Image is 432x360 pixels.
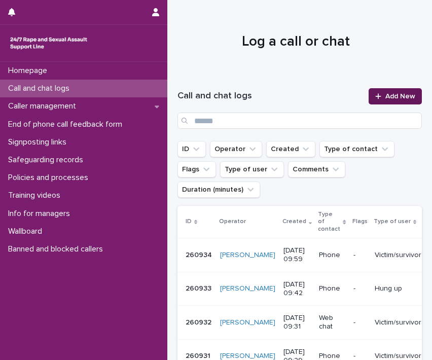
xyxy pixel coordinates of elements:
[4,173,96,183] p: Policies and processes
[219,216,246,227] p: Operator
[319,314,345,331] p: Web chat
[283,314,311,331] p: [DATE] 09:31
[177,182,260,198] button: Duration (minutes)
[4,120,130,129] p: End of phone call feedback form
[283,280,311,298] p: [DATE] 09:42
[385,93,415,100] span: Add New
[220,161,284,177] button: Type of user
[375,284,421,293] p: Hung up
[4,84,78,93] p: Call and chat logs
[220,251,275,260] a: [PERSON_NAME]
[177,141,206,157] button: ID
[266,141,315,157] button: Created
[186,282,213,293] p: 260933
[369,88,422,104] a: Add New
[319,284,345,293] p: Phone
[4,137,75,147] p: Signposting links
[353,318,367,327] p: -
[4,209,78,219] p: Info for managers
[177,90,363,102] h1: Call and chat logs
[375,318,421,327] p: Victim/survivor
[288,161,345,177] button: Comments
[186,216,192,227] p: ID
[177,161,216,177] button: Flags
[4,244,111,254] p: Banned and blocked callers
[374,216,411,227] p: Type of user
[4,66,55,76] p: Homepage
[319,141,394,157] button: Type of contact
[318,209,340,235] p: Type of contact
[375,251,421,260] p: Victim/survivor
[177,113,422,129] input: Search
[186,316,213,327] p: 260932
[4,101,84,111] p: Caller management
[283,246,311,264] p: [DATE] 09:59
[220,318,275,327] a: [PERSON_NAME]
[4,191,68,200] p: Training videos
[8,33,89,53] img: rhQMoQhaT3yELyF149Cw
[353,284,367,293] p: -
[177,32,414,51] h1: Log a call or chat
[220,284,275,293] a: [PERSON_NAME]
[186,249,214,260] p: 260934
[352,216,368,227] p: Flags
[319,251,345,260] p: Phone
[4,227,50,236] p: Wallboard
[282,216,306,227] p: Created
[4,155,91,165] p: Safeguarding records
[353,251,367,260] p: -
[210,141,262,157] button: Operator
